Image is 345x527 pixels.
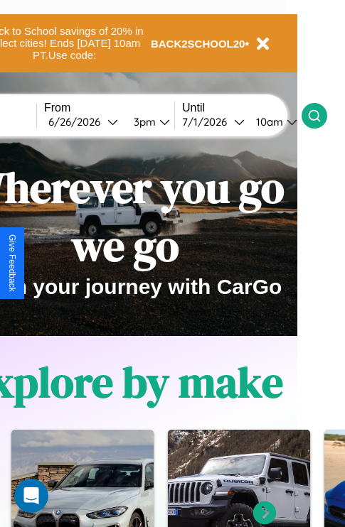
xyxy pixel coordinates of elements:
iframe: Intercom live chat [14,479,48,513]
button: 3pm [122,114,174,129]
label: From [44,102,174,114]
div: 7 / 1 / 2026 [182,115,234,129]
div: Give Feedback [7,234,17,292]
label: Until [182,102,302,114]
div: 3pm [127,115,159,129]
button: 6/26/2026 [44,114,122,129]
b: BACK2SCHOOL20 [151,38,245,50]
div: 6 / 26 / 2026 [48,115,107,129]
button: 10am [245,114,302,129]
div: 10am [249,115,287,129]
